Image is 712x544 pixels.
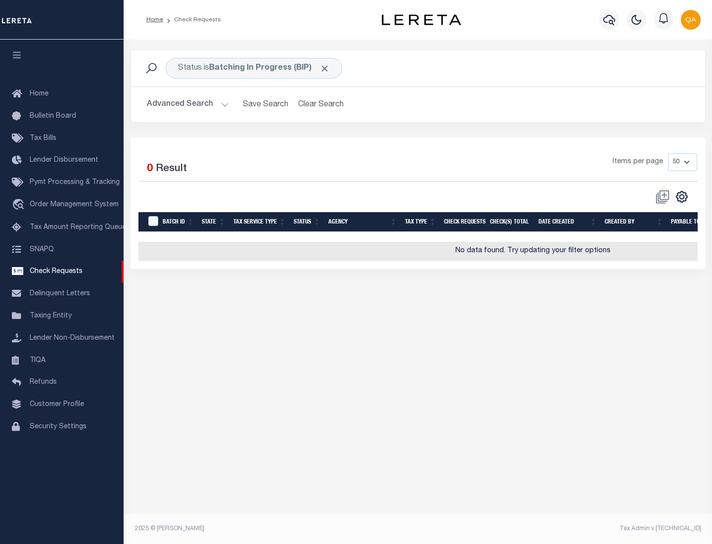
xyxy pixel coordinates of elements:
th: Check(s) Total [486,212,534,232]
span: TIQA [30,357,45,363]
span: Taxing Entity [30,313,72,319]
div: Tax Admin v.[TECHNICAL_ID] [425,524,701,533]
button: Advanced Search [147,95,229,114]
span: Home [30,91,48,97]
span: Refunds [30,379,57,386]
th: Tax Type: activate to sort column ascending [401,212,440,232]
span: Check Requests [30,268,83,275]
span: Tax Amount Reporting Queue [30,224,126,231]
a: Home [146,17,163,23]
span: Pymt Processing & Tracking [30,179,120,186]
th: Tax Service Type: activate to sort column ascending [229,212,290,232]
img: logo-dark.svg [382,14,461,25]
span: Customer Profile [30,401,84,408]
span: Bulletin Board [30,113,76,120]
button: Save Search [237,95,294,114]
th: Check Requests [440,212,486,232]
th: Batch Id: activate to sort column ascending [159,212,198,232]
th: Date Created: activate to sort column ascending [534,212,601,232]
span: SNAPQ [30,246,54,253]
div: 2025 © [PERSON_NAME]. [128,524,418,533]
label: Result [156,161,187,177]
b: Batching In Progress (BIP) [209,64,330,72]
span: Click to Remove [319,63,330,74]
i: travel_explore [12,199,28,212]
div: Status is [166,58,342,79]
span: 0 [147,164,153,174]
span: Items per page [613,157,663,168]
th: State: activate to sort column ascending [198,212,229,232]
span: Delinquent Letters [30,290,90,297]
span: Tax Bills [30,135,56,142]
span: Order Management System [30,201,119,208]
span: Security Settings [30,423,87,430]
th: Created By: activate to sort column ascending [601,212,667,232]
th: Agency: activate to sort column ascending [324,212,401,232]
img: svg+xml;base64,PHN2ZyB4bWxucz0iaHR0cDovL3d3dy53My5vcmcvMjAwMC9zdmciIHBvaW50ZXItZXZlbnRzPSJub25lIi... [681,10,701,30]
span: Lender Disbursement [30,157,98,164]
li: Check Requests [163,15,221,24]
span: Lender Non-Disbursement [30,335,115,342]
th: Status: activate to sort column ascending [290,212,324,232]
button: Clear Search [294,95,348,114]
